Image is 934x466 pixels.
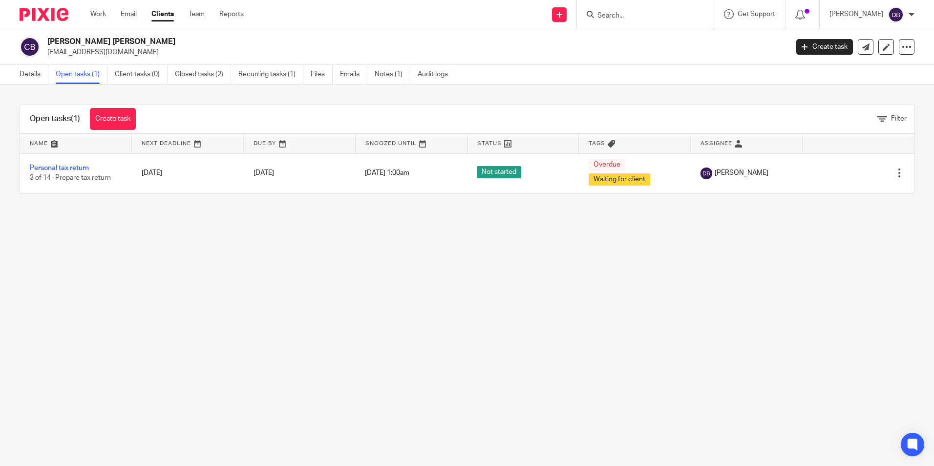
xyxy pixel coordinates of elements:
[715,168,768,178] span: [PERSON_NAME]
[829,9,883,19] p: [PERSON_NAME]
[189,9,205,19] a: Team
[477,141,502,146] span: Status
[254,169,274,176] span: [DATE]
[477,166,521,178] span: Not started
[589,173,650,186] span: Waiting for client
[738,11,775,18] span: Get Support
[365,169,409,176] span: [DATE] 1:00am
[238,65,303,84] a: Recurring tasks (1)
[175,65,231,84] a: Closed tasks (2)
[888,7,904,22] img: svg%3E
[418,65,455,84] a: Audit logs
[132,153,244,193] td: [DATE]
[90,108,136,130] a: Create task
[589,159,625,171] span: Overdue
[90,9,106,19] a: Work
[121,9,137,19] a: Email
[30,175,111,182] span: 3 of 14 · Prepare tax return
[311,65,333,84] a: Files
[20,65,48,84] a: Details
[20,37,40,57] img: svg%3E
[47,37,635,47] h2: [PERSON_NAME] [PERSON_NAME]
[115,65,168,84] a: Client tasks (0)
[596,12,684,21] input: Search
[56,65,107,84] a: Open tasks (1)
[365,141,417,146] span: Snoozed Until
[340,65,367,84] a: Emails
[71,115,80,123] span: (1)
[891,115,907,122] span: Filter
[20,8,68,21] img: Pixie
[30,165,89,171] a: Personal tax return
[151,9,174,19] a: Clients
[30,114,80,124] h1: Open tasks
[375,65,410,84] a: Notes (1)
[219,9,244,19] a: Reports
[700,168,712,179] img: svg%3E
[589,141,605,146] span: Tags
[796,39,853,55] a: Create task
[47,47,782,57] p: [EMAIL_ADDRESS][DOMAIN_NAME]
